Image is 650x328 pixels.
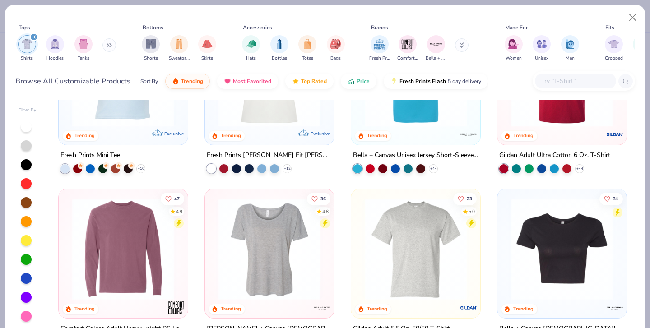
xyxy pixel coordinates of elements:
span: + 44 [576,166,583,171]
button: Trending [165,74,210,89]
img: cdc8e803-10e2-4d02-afb6-6b9e0f671292 [506,198,617,300]
span: + 10 [138,166,144,171]
div: Made For [505,23,528,32]
button: filter button [242,35,260,62]
button: Like [599,193,623,205]
button: filter button [18,35,36,62]
img: Fresh Prints Image [373,37,386,51]
button: filter button [533,35,551,62]
span: Skirts [201,55,213,62]
img: flash.gif [390,78,398,85]
img: 91159a56-43a2-494b-b098-e2c28039eaf0 [360,198,471,300]
span: Cropped [605,55,623,62]
img: Totes Image [302,39,312,49]
div: filter for Comfort Colors [397,35,418,62]
div: Fits [605,23,614,32]
span: Exclusive [164,130,184,136]
div: filter for Cropped [605,35,623,62]
div: Fresh Prints Mini Tee [60,149,120,161]
button: Like [307,193,330,205]
span: 47 [175,197,180,201]
span: Shorts [144,55,158,62]
span: 5 day delivery [448,76,481,87]
button: filter button [505,35,523,62]
img: 10adaec1-cca8-4d85-a768-f31403859a58 [214,24,325,126]
div: filter for Fresh Prints [369,35,390,62]
img: Hoodies Image [50,39,60,49]
button: filter button [327,35,345,62]
button: filter button [561,35,579,62]
img: Bags Image [330,39,340,49]
img: Skirts Image [202,39,213,49]
button: Like [453,193,477,205]
span: 23 [467,197,472,201]
span: Bags [330,55,341,62]
div: Browse All Customizable Products [15,76,130,87]
span: Price [357,78,370,85]
div: Tops [19,23,30,32]
span: Comfort Colors [397,55,418,62]
span: 31 [613,197,618,201]
span: Hats [246,55,256,62]
img: Women Image [508,39,519,49]
div: filter for Shorts [142,35,160,62]
div: Accessories [243,23,272,32]
img: Bella + Canvas logo [605,299,623,317]
img: Bella + Canvas logo [313,299,331,317]
div: Sort By [140,77,158,85]
span: Unisex [535,55,548,62]
button: filter button [605,35,623,62]
div: filter for Bella + Canvas [426,35,446,62]
button: filter button [270,35,288,62]
button: filter button [74,35,93,62]
div: filter for Skirts [198,35,216,62]
div: filter for Unisex [533,35,551,62]
button: filter button [198,35,216,62]
img: 83a38d6a-c169-4df4-8183-4a0158fc1345 [325,198,436,300]
span: Sweatpants [169,55,190,62]
div: Brands [371,23,388,32]
img: Gildan logo [460,299,478,317]
img: Tanks Image [79,39,88,49]
div: filter for Women [505,35,523,62]
div: 4.9 [176,208,183,215]
div: Bella + Canvas Unisex Jersey Short-Sleeve T-Shirt [353,149,478,161]
div: filter for Men [561,35,579,62]
img: 70cc13c2-8d18-4fd3-bad9-623fef21e796 [325,24,436,126]
img: 66c9def3-396c-43f3-89a1-c921e7bc6e99 [214,198,325,300]
div: filter for Shirts [18,35,36,62]
input: Try "T-Shirt" [540,76,610,86]
button: filter button [426,35,446,62]
button: filter button [369,35,390,62]
button: Price [341,74,376,89]
img: eb8a7d79-df70-4ae7-9864-15be3eca354a [471,198,582,300]
span: Fresh Prints [369,55,390,62]
button: filter button [142,35,160,62]
div: filter for Hoodies [46,35,64,62]
img: Gildan logo [605,125,623,143]
img: Bella + Canvas logo [460,125,478,143]
img: 8efac5f7-8da2-47f5-bf92-f12be686d45d [68,198,179,300]
button: Most Favorited [217,74,278,89]
span: Totes [302,55,313,62]
button: filter button [169,35,190,62]
div: 4.8 [322,208,329,215]
span: Bella + Canvas [426,55,446,62]
span: Most Favorited [233,78,271,85]
img: Cropped Image [608,39,619,49]
span: Shirts [21,55,33,62]
span: Hoodies [46,55,64,62]
img: Unisex Image [537,39,547,49]
img: most_fav.gif [224,78,231,85]
div: Filter By [19,107,37,114]
img: TopRated.gif [292,78,299,85]
span: Men [566,55,575,62]
span: Women [506,55,522,62]
img: Hats Image [246,39,256,49]
span: Fresh Prints Flash [399,78,446,85]
div: filter for Tanks [74,35,93,62]
div: filter for Sweatpants [169,35,190,62]
span: Exclusive [311,130,330,136]
button: Top Rated [285,74,334,89]
div: filter for Bottles [270,35,288,62]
